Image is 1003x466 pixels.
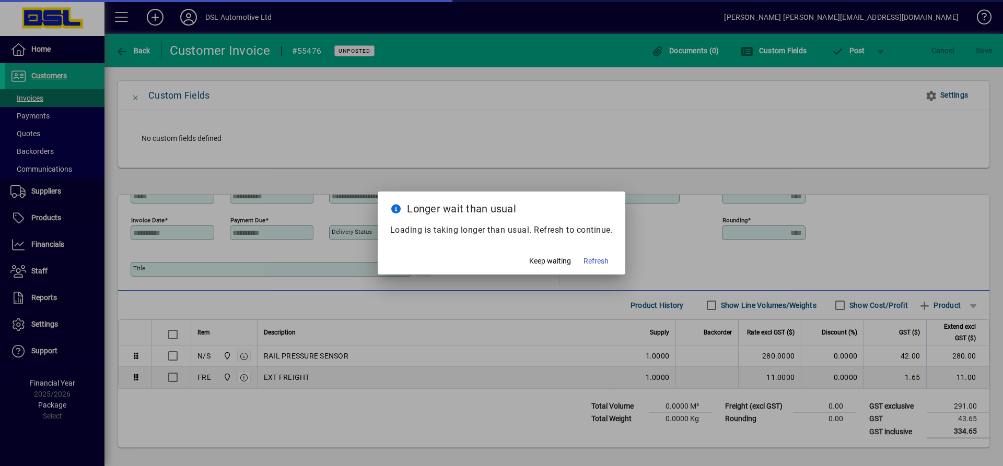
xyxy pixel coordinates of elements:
[579,252,613,270] button: Refresh
[584,256,609,267] span: Refresh
[407,202,516,215] span: Longer wait than usual
[525,252,575,270] button: Keep waiting
[529,256,571,267] span: Keep waiting
[390,224,613,236] p: Loading is taking longer than usual. Refresh to continue.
